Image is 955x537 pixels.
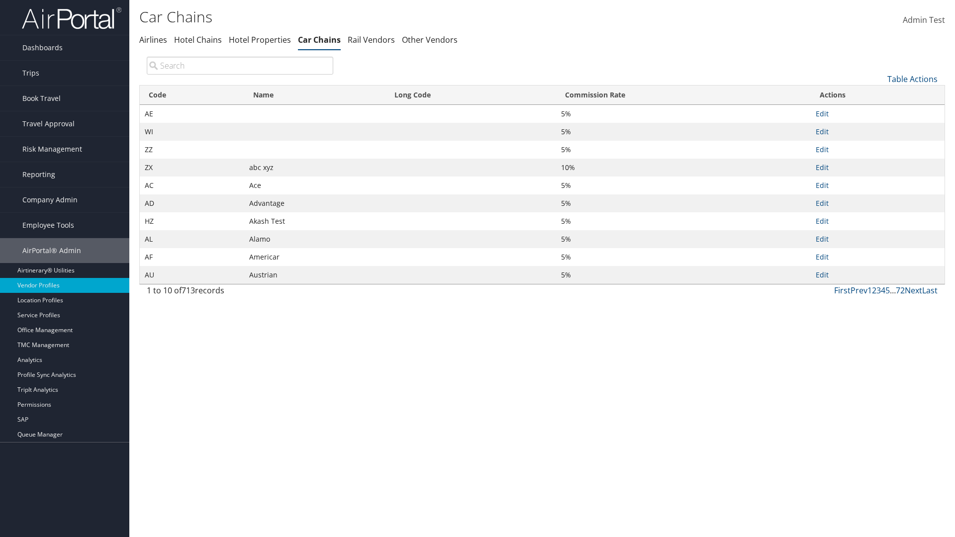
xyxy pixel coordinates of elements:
[140,105,244,123] td: AE
[244,194,385,212] td: Advantage
[887,74,938,85] a: Table Actions
[22,111,75,136] span: Travel Approval
[816,234,829,244] a: Edit
[348,34,395,45] a: Rail Vendors
[905,285,922,296] a: Next
[22,137,82,162] span: Risk Management
[816,109,829,118] a: Edit
[244,212,385,230] td: Akash Test
[140,212,244,230] td: HZ
[139,6,676,27] h1: Car Chains
[556,86,811,105] th: Commission Rate: activate to sort column ascending
[556,141,811,159] td: 5%
[22,213,74,238] span: Employee Tools
[402,34,458,45] a: Other Vendors
[556,105,811,123] td: 5%
[556,194,811,212] td: 5%
[147,57,333,75] input: Search
[816,198,829,208] a: Edit
[903,14,945,25] span: Admin Test
[816,145,829,154] a: Edit
[851,285,867,296] a: Prev
[22,86,61,111] span: Book Travel
[244,230,385,248] td: Alamo
[22,162,55,187] span: Reporting
[140,248,244,266] td: AF
[244,248,385,266] td: Americar
[22,35,63,60] span: Dashboards
[922,285,938,296] a: Last
[890,285,896,296] span: …
[22,61,39,86] span: Trips
[140,266,244,284] td: AU
[140,123,244,141] td: WI
[816,216,829,226] a: Edit
[229,34,291,45] a: Hotel Properties
[811,86,945,105] th: Actions
[182,285,195,296] span: 713
[556,123,811,141] td: 5%
[556,248,811,266] td: 5%
[867,285,872,296] a: 1
[140,194,244,212] td: AD
[556,177,811,194] td: 5%
[298,34,341,45] a: Car Chains
[140,141,244,159] td: ZZ
[244,266,385,284] td: Austrian
[556,212,811,230] td: 5%
[140,177,244,194] td: AC
[22,187,78,212] span: Company Admin
[816,180,829,190] a: Edit
[816,270,829,279] a: Edit
[556,159,811,177] td: 10%
[816,163,829,172] a: Edit
[22,6,121,30] img: airportal-logo.png
[244,159,385,177] td: abc xyz
[816,252,829,262] a: Edit
[556,230,811,248] td: 5%
[244,86,385,105] th: Name: activate to sort column descending
[816,127,829,136] a: Edit
[22,238,81,263] span: AirPortal® Admin
[174,34,222,45] a: Hotel Chains
[140,159,244,177] td: ZX
[140,230,244,248] td: AL
[139,34,167,45] a: Airlines
[885,285,890,296] a: 5
[834,285,851,296] a: First
[140,86,244,105] th: Code: activate to sort column ascending
[385,86,556,105] th: Long Code: activate to sort column ascending
[244,177,385,194] td: Ace
[881,285,885,296] a: 4
[872,285,876,296] a: 2
[896,285,905,296] a: 72
[903,5,945,36] a: Admin Test
[876,285,881,296] a: 3
[556,266,811,284] td: 5%
[147,284,333,301] div: 1 to 10 of records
